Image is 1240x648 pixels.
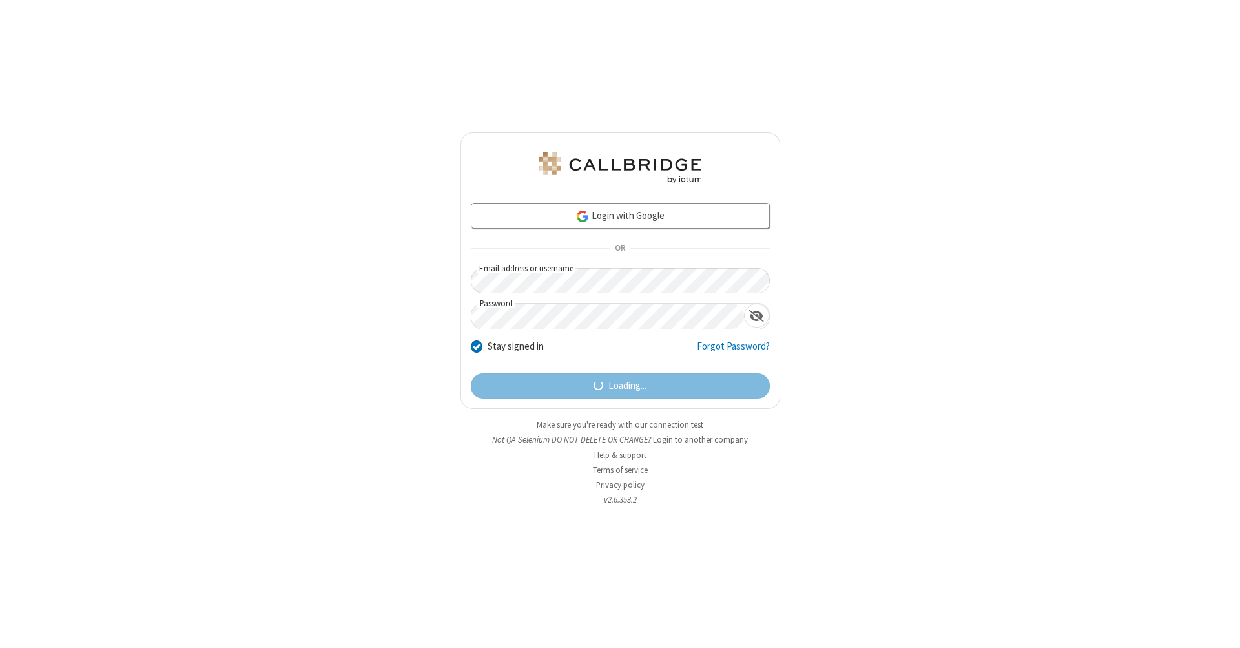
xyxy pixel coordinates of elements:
button: Loading... [471,373,770,399]
li: v2.6.353.2 [460,494,780,506]
a: Login with Google [471,203,770,229]
a: Terms of service [593,465,648,476]
a: Privacy policy [596,479,645,490]
input: Email address or username [471,268,770,293]
input: Password [471,304,744,329]
span: OR [610,240,630,258]
a: Forgot Password? [697,339,770,364]
a: Make sure you're ready with our connection test [537,419,703,430]
a: Help & support [594,450,646,461]
div: Show password [744,304,769,328]
span: Loading... [608,379,646,393]
img: google-icon.png [575,209,590,224]
li: Not QA Selenium DO NOT DELETE OR CHANGE? [460,434,780,446]
img: QA Selenium DO NOT DELETE OR CHANGE [536,152,704,183]
button: Login to another company [653,434,748,446]
label: Stay signed in [488,339,544,354]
